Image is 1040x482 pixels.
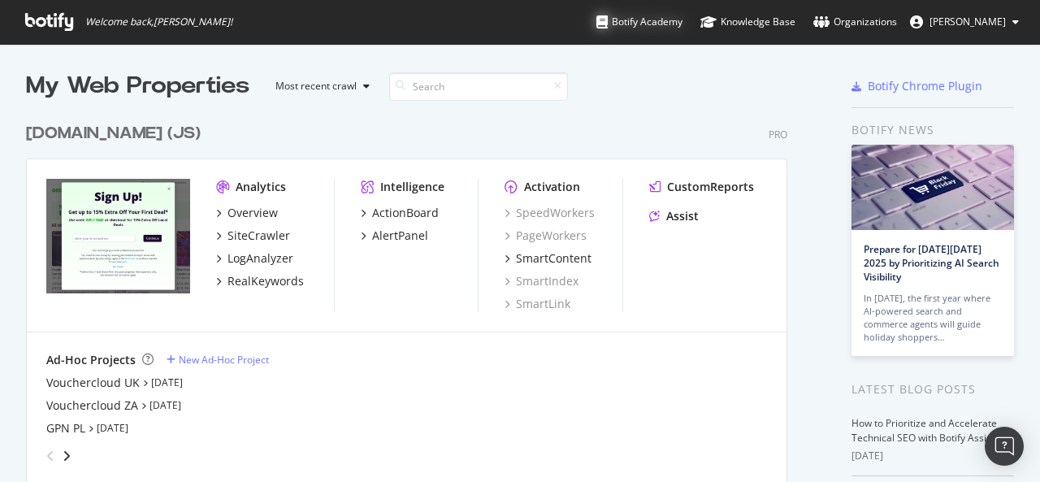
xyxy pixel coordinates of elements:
[227,250,293,267] div: LogAnalyzer
[149,398,181,412] a: [DATE]
[666,208,699,224] div: Assist
[216,228,290,244] a: SiteCrawler
[649,208,699,224] a: Assist
[151,376,183,389] a: [DATE]
[505,228,587,244] a: PageWorkers
[516,250,591,267] div: SmartContent
[851,416,997,445] a: How to Prioritize and Accelerate Technical SEO with Botify Assist
[851,449,1014,463] div: [DATE]
[372,228,428,244] div: AlertPanel
[864,292,1002,344] div: In [DATE], the first year where AI-powered search and commerce agents will guide holiday shoppers…
[985,427,1024,466] div: Open Intercom Messenger
[179,353,269,367] div: New Ad-Hoc Project
[26,122,201,145] div: [DOMAIN_NAME] (JS)
[813,14,897,30] div: Organizations
[851,380,1014,398] div: Latest Blog Posts
[46,397,138,414] a: Vouchercloud ZA
[216,273,304,289] a: RealKeywords
[524,179,580,195] div: Activation
[26,70,249,102] div: My Web Properties
[40,443,61,469] div: angle-left
[97,421,128,435] a: [DATE]
[26,122,207,145] a: [DOMAIN_NAME] (JS)
[851,145,1014,230] img: Prepare for Black Friday 2025 by Prioritizing AI Search Visibility
[929,15,1006,28] span: Luca Malagigi
[505,250,591,267] a: SmartContent
[61,448,72,464] div: angle-right
[236,179,286,195] div: Analytics
[46,375,140,391] a: Vouchercloud UK
[769,128,787,141] div: Pro
[361,205,439,221] a: ActionBoard
[227,228,290,244] div: SiteCrawler
[227,273,304,289] div: RealKeywords
[505,296,570,312] a: SmartLink
[167,353,269,367] a: New Ad-Hoc Project
[505,205,595,221] a: SpeedWorkers
[380,179,444,195] div: Intelligence
[700,14,795,30] div: Knowledge Base
[864,242,999,284] a: Prepare for [DATE][DATE] 2025 by Prioritizing AI Search Visibility
[46,420,85,436] a: GPN PL
[46,179,190,294] img: groupon.co.uk
[649,179,754,195] a: CustomReports
[372,205,439,221] div: ActionBoard
[851,121,1014,139] div: Botify news
[227,205,278,221] div: Overview
[216,250,293,267] a: LogAnalyzer
[262,73,376,99] button: Most recent crawl
[868,78,982,94] div: Botify Chrome Plugin
[216,205,278,221] a: Overview
[667,179,754,195] div: CustomReports
[505,273,578,289] a: SmartIndex
[389,72,568,101] input: Search
[361,228,428,244] a: AlertPanel
[85,15,232,28] span: Welcome back, [PERSON_NAME] !
[46,352,136,368] div: Ad-Hoc Projects
[897,9,1032,35] button: [PERSON_NAME]
[851,78,982,94] a: Botify Chrome Plugin
[275,81,357,91] div: Most recent crawl
[596,14,682,30] div: Botify Academy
